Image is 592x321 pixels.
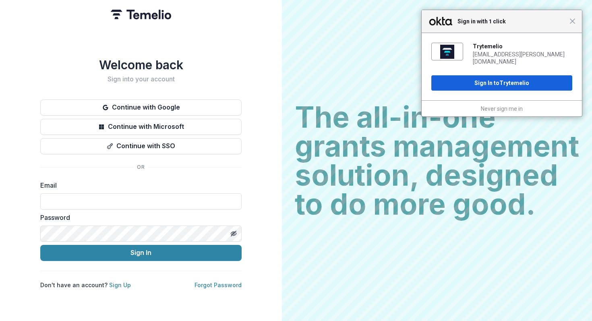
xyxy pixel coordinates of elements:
button: Toggle password visibility [227,227,240,240]
a: Sign Up [109,282,131,288]
span: Trytemelio [499,80,529,86]
label: Password [40,213,237,222]
button: Continue with Google [40,99,242,116]
span: Sign in with 1 click [453,17,569,26]
img: Temelio [111,10,171,19]
button: Continue with Microsoft [40,119,242,135]
div: [EMAIL_ADDRESS][PERSON_NAME][DOMAIN_NAME] [473,51,572,65]
p: Don't have an account? [40,281,131,289]
button: Sign In toTrytemelio [431,75,572,91]
button: Continue with SSO [40,138,242,154]
h1: Welcome back [40,58,242,72]
span: Close [569,18,575,24]
a: Never sign me in [481,106,523,112]
button: Sign In [40,245,242,261]
label: Email [40,180,237,190]
a: Forgot Password [195,282,242,288]
h2: Sign into your account [40,75,242,83]
div: Trytemelio [473,43,572,50]
img: fs0p5hzz8esmENREW5d7 [440,45,454,59]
